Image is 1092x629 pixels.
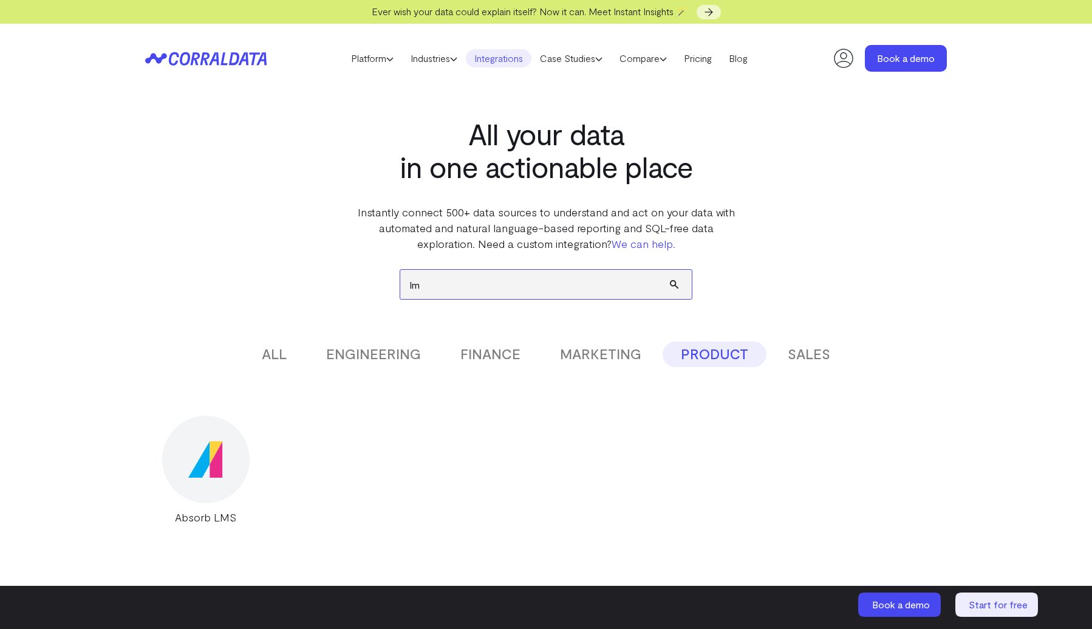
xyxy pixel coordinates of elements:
[244,342,305,367] button: ALL
[611,49,675,67] a: Compare
[355,117,737,183] h1: All your data in one actionable place
[858,593,943,617] a: Book a demo
[675,49,720,67] a: Pricing
[720,49,756,67] a: Blog
[343,49,402,67] a: Platform
[872,599,930,610] span: Book a demo
[188,441,223,478] img: Absorb LMS
[402,49,466,67] a: Industries
[542,342,660,367] button: MARKETING
[442,342,539,367] button: FINANCE
[400,270,692,299] input: Search data sources
[355,204,737,252] p: Instantly connect 500+ data sources to understand and act on your data with automated and natural...
[612,237,675,250] a: We can help.
[770,342,848,367] button: SALES
[955,593,1040,617] a: Start for free
[308,342,439,367] button: ENGINEERING
[531,49,611,67] a: Case Studies
[372,5,688,17] span: Ever wish your data could explain itself? Now it can. Meet Instant Insights 🪄
[865,45,947,72] a: Book a demo
[969,599,1028,610] span: Start for free
[145,416,266,525] a: Absorb LMS Absorb LMS
[466,49,531,67] a: Integrations
[663,342,766,367] button: PRODUCT
[145,509,266,525] div: Absorb LMS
